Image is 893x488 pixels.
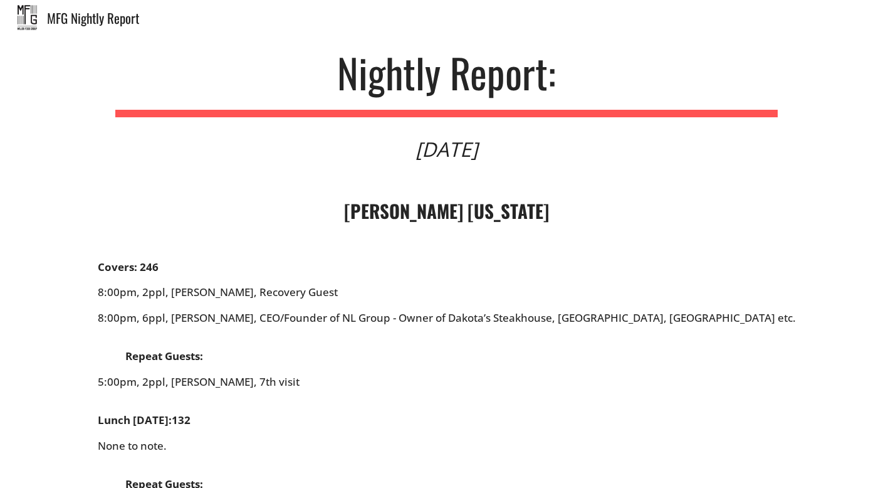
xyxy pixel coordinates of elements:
img: mfg_nightly.jpeg [18,5,37,30]
strong: [PERSON_NAME] [US_STATE] [344,197,549,224]
div: 8:00pm, 2ppl, [PERSON_NAME], Recovery Guest 8:00pm, 6ppl, [PERSON_NAME], CEO/Founder of NL Group ... [98,261,796,415]
div: Nightly Report: [337,52,556,92]
div: [DATE] [415,139,478,159]
strong: Repeat Guests: [125,349,203,363]
strong: Lunch [DATE]: [98,413,172,427]
strong: Covers: 246 [98,260,159,274]
strong: 132 [172,413,191,427]
div: MFG Nightly Report [47,11,893,24]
